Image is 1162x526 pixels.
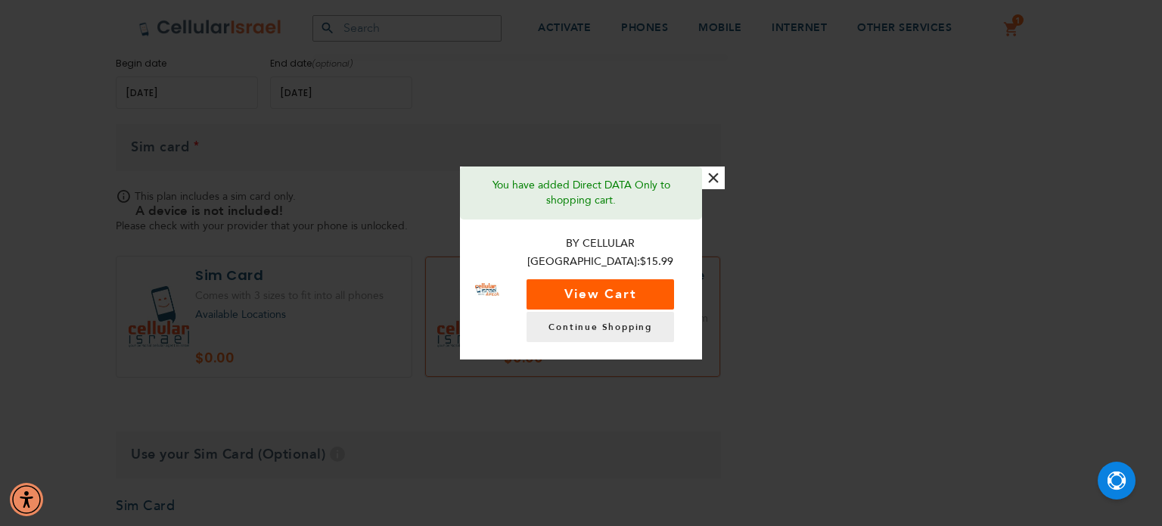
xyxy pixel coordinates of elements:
p: By Cellular [GEOGRAPHIC_DATA]: [514,235,687,272]
button: View Cart [527,279,674,310]
span: $15.99 [640,254,673,269]
a: Continue Shopping [527,312,674,342]
div: Accessibility Menu [10,483,43,516]
button: × [702,167,725,189]
p: You have added Direct DATA Only to shopping cart. [471,178,691,208]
